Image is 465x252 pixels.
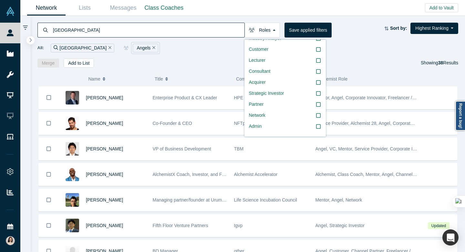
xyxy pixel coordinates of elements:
span: All: [37,45,44,51]
button: Remove Filter [107,44,111,52]
a: [PERSON_NAME] [86,197,123,203]
img: Michael Krilivsky's Profile Image [66,116,79,130]
button: Highest Ranking [410,23,458,34]
a: [PERSON_NAME] [86,95,123,100]
button: Bookmark [39,189,59,211]
a: [PERSON_NAME] [86,172,123,177]
span: Acquirer [249,80,266,85]
span: AlchemistX Coach, Investor, and Founder [153,172,236,177]
a: [PERSON_NAME] [86,121,123,126]
img: Chris Stiles's Profile Image [66,91,79,104]
span: Title [155,72,163,86]
span: Network [249,113,265,118]
span: Angel, Strategic Investor [315,223,365,228]
span: Updated [428,222,449,229]
a: Network [27,0,66,16]
span: Company [236,72,255,86]
button: Add to List [64,59,94,68]
div: Angels [133,44,158,52]
div: [GEOGRAPHIC_DATA] [51,44,114,52]
span: Alchemist Role [317,76,347,82]
span: Customer [249,47,269,52]
strong: 38 [438,60,443,65]
a: Report a bug! [455,101,465,131]
span: TBM [234,146,244,151]
img: Alchemist Vault Logo [6,7,15,16]
input: Search by name, title, company, summary, expertise, investment criteria or topics of focus [52,22,244,38]
span: Strategic Investor [249,91,284,96]
button: Bookmark [39,112,59,135]
button: Remove Filter [150,44,155,52]
button: Bookmark [39,214,59,237]
span: Life Science Incubation Council [234,197,297,203]
span: VP of Business Development [153,146,211,151]
button: Add to Vault [425,3,458,12]
div: Showing [421,59,458,68]
span: Mentor, Angel, Network [315,197,362,203]
img: Yoji Kawaguchi's Profile Image [66,219,79,232]
img: Nao Yoshizawa's Profile Image [66,193,79,207]
button: Name [88,72,148,86]
span: Name [88,72,100,86]
span: Alchemist Accelerator [234,172,278,177]
a: [PERSON_NAME] [86,223,123,228]
span: Angel, VC, Mentor, Service Provider, Corporate Innovator [315,146,430,151]
a: [PERSON_NAME] [86,146,123,151]
strong: Sort by: [390,26,407,31]
span: Partner [249,102,264,107]
span: Co-Founder & CEO [153,121,192,126]
a: Class Coaches [142,0,186,16]
button: Title [155,72,229,86]
span: Mentor, Angel, Corporate Innovator, Freelancer / Consultant, Lecturer [315,95,454,100]
span: Lecturer [249,58,265,63]
span: HPE [234,95,243,100]
a: Lists [66,0,104,16]
img: Yukai Chen's Account [6,236,15,245]
span: NFTpay [234,121,250,126]
img: Koji Sakamoto's Profile Image [66,142,79,156]
button: Merge [37,59,59,68]
span: Results [438,60,458,65]
button: Company [236,72,311,86]
button: Roles [244,23,280,38]
span: tgvp [234,223,243,228]
span: Service Provider, Alchemist 28, Angel, Corporate Innovator, Lecturer [315,121,452,126]
img: Jonathan Speed's Profile Image [66,168,79,181]
span: Admin [249,124,262,129]
span: Enterprise Product & CX Leader [153,95,217,100]
span: Managing partner/founder at Uruma law offices legal professional corporation/Applied Level Inform... [153,197,465,203]
button: Bookmark [39,138,59,160]
button: Bookmark [39,86,59,109]
a: Messages [104,0,142,16]
span: Fifth Floor Venture Partners [153,223,208,228]
button: Bookmark [39,163,59,186]
button: Save applied filters [284,23,332,38]
span: Consultant [249,69,271,74]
